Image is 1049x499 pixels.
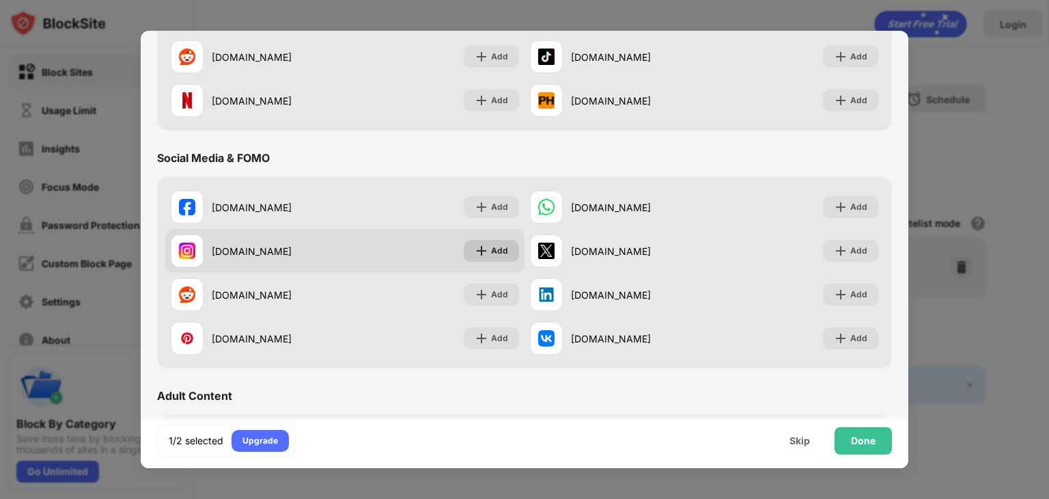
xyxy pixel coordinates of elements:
[851,435,876,446] div: Done
[571,200,704,215] div: [DOMAIN_NAME]
[212,244,345,258] div: [DOMAIN_NAME]
[179,49,195,65] img: favicons
[491,50,508,64] div: Add
[179,199,195,215] img: favicons
[850,288,867,301] div: Add
[538,243,555,259] img: favicons
[212,94,345,108] div: [DOMAIN_NAME]
[179,92,195,109] img: favicons
[491,288,508,301] div: Add
[538,92,555,109] img: favicons
[179,243,195,259] img: favicons
[491,244,508,258] div: Add
[850,94,867,107] div: Add
[571,50,704,64] div: [DOMAIN_NAME]
[212,288,345,302] div: [DOMAIN_NAME]
[212,332,345,346] div: [DOMAIN_NAME]
[157,151,270,165] div: Social Media & FOMO
[789,435,810,446] div: Skip
[538,330,555,347] img: favicons
[571,288,704,302] div: [DOMAIN_NAME]
[491,200,508,214] div: Add
[571,332,704,346] div: [DOMAIN_NAME]
[538,286,555,303] img: favicons
[538,199,555,215] img: favicons
[538,49,555,65] img: favicons
[850,50,867,64] div: Add
[212,200,345,215] div: [DOMAIN_NAME]
[571,244,704,258] div: [DOMAIN_NAME]
[491,332,508,345] div: Add
[242,434,278,448] div: Upgrade
[179,330,195,347] img: favicons
[169,434,223,448] div: 1/2 selected
[850,332,867,345] div: Add
[212,50,345,64] div: [DOMAIN_NAME]
[179,286,195,303] img: favicons
[491,94,508,107] div: Add
[571,94,704,108] div: [DOMAIN_NAME]
[850,244,867,258] div: Add
[850,200,867,214] div: Add
[157,389,232,403] div: Adult Content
